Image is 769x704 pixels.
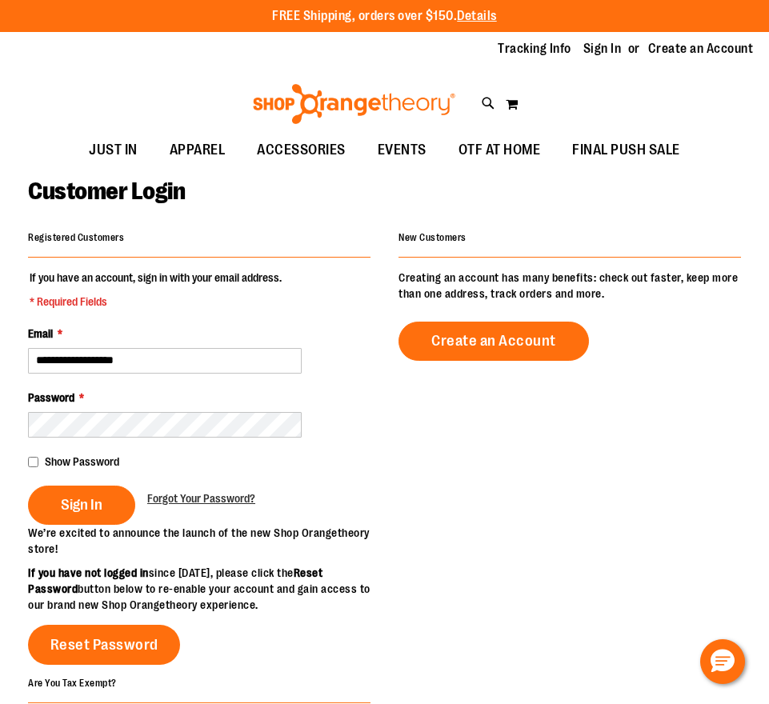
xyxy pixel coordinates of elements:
span: JUST IN [89,132,138,168]
span: Create an Account [431,332,556,350]
strong: Reset Password [28,566,322,595]
span: Reset Password [50,636,158,654]
p: We’re excited to announce the launch of the new Shop Orangetheory store! [28,525,385,557]
strong: Registered Customers [28,232,124,243]
strong: Are You Tax Exempt? [28,677,117,688]
p: Creating an account has many benefits: check out faster, keep more than one address, track orders... [399,270,741,302]
span: Sign In [61,496,102,514]
a: FINAL PUSH SALE [556,132,696,169]
img: Shop Orangetheory [250,84,458,124]
a: Sign In [583,40,622,58]
a: Forgot Your Password? [147,490,255,506]
a: Tracking Info [498,40,571,58]
a: Reset Password [28,625,180,665]
span: Email [28,327,53,340]
span: Password [28,391,74,404]
a: APPAREL [154,132,242,169]
span: * Required Fields [30,294,282,310]
button: Hello, have a question? Let’s chat. [700,639,745,684]
span: OTF AT HOME [459,132,541,168]
span: Customer Login [28,178,185,205]
a: Details [457,9,497,23]
span: Show Password [45,455,119,468]
button: Sign In [28,486,135,525]
p: since [DATE], please click the button below to re-enable your account and gain access to our bran... [28,565,385,613]
a: Create an Account [399,322,589,361]
legend: If you have an account, sign in with your email address. [28,270,283,310]
span: FINAL PUSH SALE [572,132,680,168]
a: JUST IN [73,132,154,169]
a: ACCESSORIES [241,132,362,169]
span: EVENTS [378,132,427,168]
span: ACCESSORIES [257,132,346,168]
a: OTF AT HOME [443,132,557,169]
a: Create an Account [648,40,754,58]
span: Forgot Your Password? [147,492,255,505]
a: EVENTS [362,132,443,169]
strong: New Customers [399,232,467,243]
span: APPAREL [170,132,226,168]
strong: If you have not logged in [28,566,149,579]
p: FREE Shipping, orders over $150. [272,7,497,26]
